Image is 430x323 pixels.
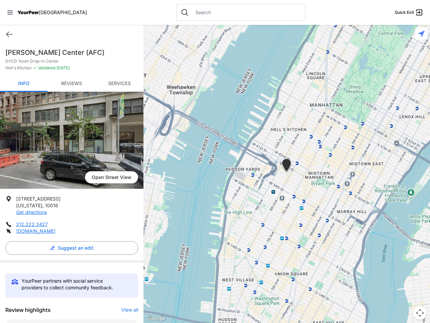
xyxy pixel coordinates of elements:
span: , [42,203,44,208]
span: Open Street View [85,171,138,183]
div: DYCD Youth Drop-in Center [281,159,292,174]
input: Search [191,9,301,16]
span: ✓ [33,65,37,71]
a: YourPeer[GEOGRAPHIC_DATA] [17,10,87,14]
span: Validated [38,65,55,70]
span: [STREET_ADDRESS] [16,196,60,202]
img: Google [145,314,167,323]
a: Services [95,76,143,92]
a: [DOMAIN_NAME] [16,228,55,234]
span: Hell's Kitchen [5,65,32,71]
a: 212.222.3427 [16,221,48,227]
button: Map camera controls [413,306,427,320]
span: Suggest an edit [58,245,93,251]
a: Get directions [16,209,47,215]
p: DYCD Youth Drop-in Center [5,59,138,64]
h1: [PERSON_NAME] Center (AFC) [5,48,138,57]
span: [US_STATE] [16,203,42,208]
button: View all [121,307,138,313]
button: Suggest an edit [5,241,138,255]
a: Quick Exit [395,8,423,16]
a: Reviews [48,76,95,92]
span: 10018 [45,203,58,208]
span: Quick Exit [395,10,414,15]
a: Open this area in Google Maps (opens a new window) [145,314,167,323]
p: YourPeer partners with social service providers to collect community feedback. [21,278,125,291]
span: [DATE] [55,65,70,70]
span: [GEOGRAPHIC_DATA] [39,9,87,15]
span: YourPeer [17,9,39,15]
h3: Review highlights [5,306,51,314]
